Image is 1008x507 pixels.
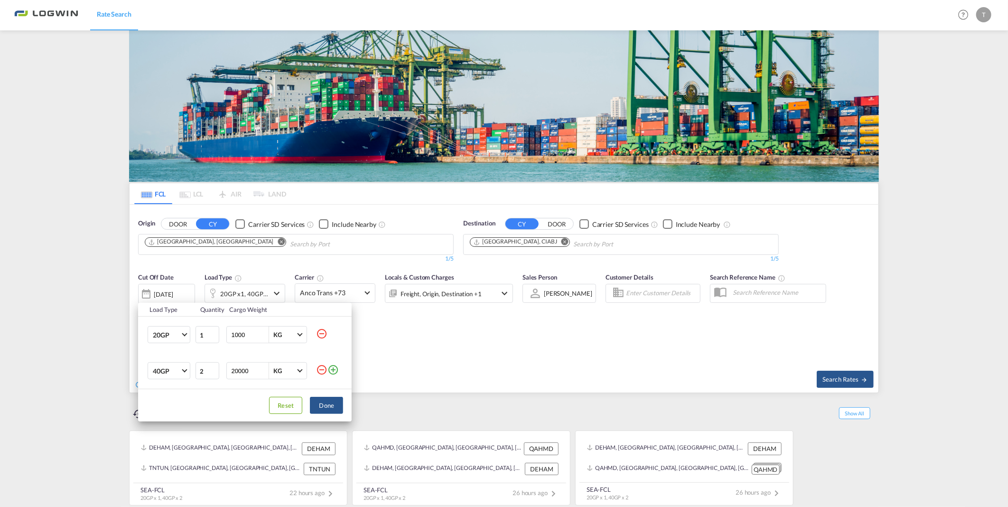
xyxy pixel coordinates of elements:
th: Load Type [138,303,195,317]
div: KG [274,367,282,375]
md-icon: icon-minus-circle-outline [316,364,327,376]
span: 40GP [153,366,180,376]
md-icon: icon-minus-circle-outline [316,328,327,339]
button: Done [310,397,343,414]
th: Quantity [195,303,224,317]
input: Enter Weight [231,363,269,379]
div: Cargo Weight [230,305,310,314]
md-select: Choose: 40GP [148,362,190,379]
div: KG [274,331,282,338]
input: Qty [196,326,219,343]
input: Enter Weight [231,327,269,343]
md-icon: icon-plus-circle-outline [327,364,339,376]
span: 20GP [153,330,180,340]
input: Qty [196,362,219,379]
md-select: Choose: 20GP [148,326,190,343]
button: Reset [269,397,302,414]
